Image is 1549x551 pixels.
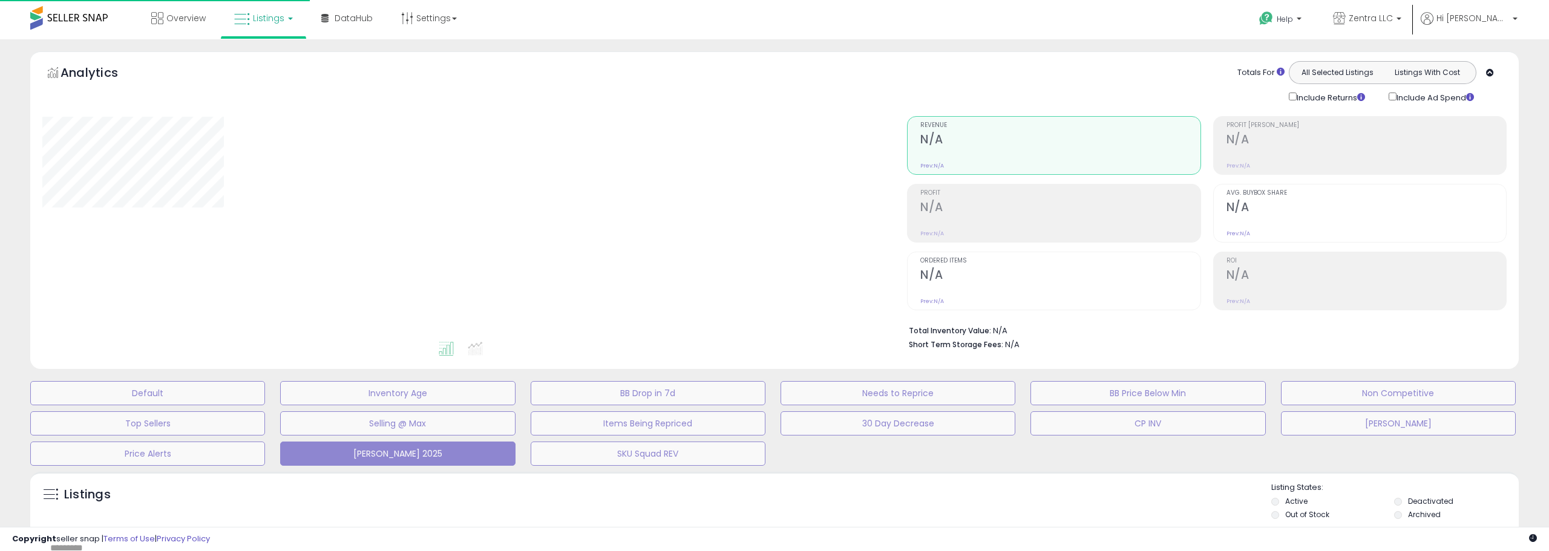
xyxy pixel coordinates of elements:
[280,381,515,405] button: Inventory Age
[920,200,1200,217] h2: N/A
[1226,190,1506,197] span: Avg. Buybox Share
[1259,11,1274,26] i: Get Help
[531,442,765,466] button: SKU Squad REV
[1280,90,1380,104] div: Include Returns
[30,381,265,405] button: Default
[920,258,1200,264] span: Ordered Items
[1226,230,1250,237] small: Prev: N/A
[1226,298,1250,305] small: Prev: N/A
[1349,12,1393,24] span: Zentra LLC
[1292,65,1383,80] button: All Selected Listings
[1226,162,1250,169] small: Prev: N/A
[1237,67,1285,79] div: Totals For
[1226,258,1506,264] span: ROI
[909,325,991,336] b: Total Inventory Value:
[335,12,373,24] span: DataHub
[781,381,1015,405] button: Needs to Reprice
[1005,339,1020,350] span: N/A
[1436,12,1509,24] span: Hi [PERSON_NAME]
[1421,12,1518,39] a: Hi [PERSON_NAME]
[920,268,1200,284] h2: N/A
[920,132,1200,149] h2: N/A
[1249,2,1314,39] a: Help
[1226,268,1506,284] h2: N/A
[61,64,142,84] h5: Analytics
[920,230,944,237] small: Prev: N/A
[920,298,944,305] small: Prev: N/A
[12,533,56,544] strong: Copyright
[1277,14,1293,24] span: Help
[781,411,1015,435] button: 30 Day Decrease
[920,162,944,169] small: Prev: N/A
[280,411,515,435] button: Selling @ Max
[909,339,1003,350] b: Short Term Storage Fees:
[1281,381,1516,405] button: Non Competitive
[280,442,515,466] button: [PERSON_NAME] 2025
[531,411,765,435] button: Items Being Repriced
[1380,90,1493,104] div: Include Ad Spend
[12,533,210,545] div: seller snap | |
[1226,122,1506,129] span: Profit [PERSON_NAME]
[1226,200,1506,217] h2: N/A
[1226,132,1506,149] h2: N/A
[1382,65,1472,80] button: Listings With Cost
[909,322,1498,337] li: N/A
[253,12,284,24] span: Listings
[1030,381,1265,405] button: BB Price Below Min
[531,381,765,405] button: BB Drop in 7d
[30,411,265,435] button: Top Sellers
[1030,411,1265,435] button: CP INV
[30,442,265,466] button: Price Alerts
[1281,411,1516,435] button: [PERSON_NAME]
[920,190,1200,197] span: Profit
[166,12,206,24] span: Overview
[920,122,1200,129] span: Revenue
